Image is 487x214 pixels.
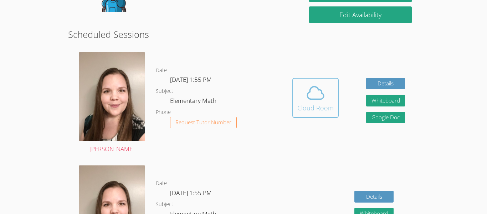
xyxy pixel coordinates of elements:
dt: Subject [156,87,173,96]
img: avatar.png [79,52,145,141]
span: [DATE] 1:55 PM [170,75,212,84]
dt: Date [156,66,167,75]
a: Details [366,78,405,90]
span: [DATE] 1:55 PM [170,189,212,197]
button: Whiteboard [366,95,405,106]
dd: Elementary Math [170,96,218,108]
button: Request Tutor Number [170,117,237,129]
a: Google Doc [366,112,405,124]
button: Cloud Room [292,78,339,118]
span: Request Tutor Number [175,120,231,125]
dt: Date [156,179,167,188]
a: Details [354,191,394,203]
dt: Phone [156,108,171,117]
dt: Subject [156,200,173,209]
h2: Scheduled Sessions [68,28,419,41]
div: Cloud Room [297,103,334,113]
a: Edit Availability [309,6,412,23]
a: [PERSON_NAME] [79,52,145,154]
